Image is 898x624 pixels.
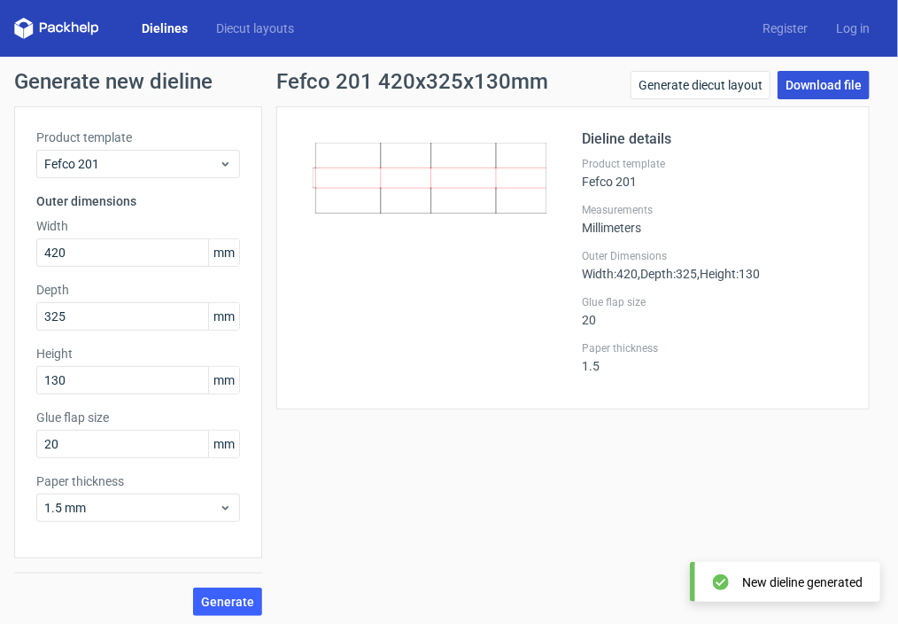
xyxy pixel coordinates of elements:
h2: Dieline details [582,129,848,150]
h3: Outer dimensions [36,192,240,210]
label: Outer Dimensions [582,249,848,263]
h1: Fefco 201 420x325x130mm [276,71,548,92]
div: Fefco 201 [582,157,848,189]
span: Generate [201,596,254,608]
a: Diecut layouts [202,19,308,37]
span: , Depth : 325 [638,267,697,281]
span: mm [208,239,239,266]
a: Log in [822,19,884,37]
span: mm [208,431,239,457]
a: Download file [778,71,870,99]
label: Product template [36,129,240,146]
a: Dielines [128,19,202,37]
label: Glue flap size [582,295,848,309]
div: 1.5 [582,341,848,373]
label: Paper thickness [582,341,848,355]
label: Height [36,345,240,363]
span: 1.5 mm [44,499,219,517]
label: Paper thickness [36,472,240,490]
div: Millimeters [582,203,848,235]
label: Depth [36,281,240,299]
label: Product template [582,157,848,171]
a: Generate diecut layout [631,71,770,99]
h1: Generate new dieline [14,71,884,92]
span: , Height : 130 [697,267,760,281]
a: Register [748,19,822,37]
span: Fefco 201 [44,155,219,173]
span: mm [208,303,239,330]
div: New dieline generated [742,573,863,591]
label: Measurements [582,203,848,217]
div: 20 [582,295,848,327]
button: Generate [193,588,262,616]
span: mm [208,367,239,394]
label: Glue flap size [36,409,240,426]
span: Width : 420 [582,267,638,281]
label: Width [36,217,240,235]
